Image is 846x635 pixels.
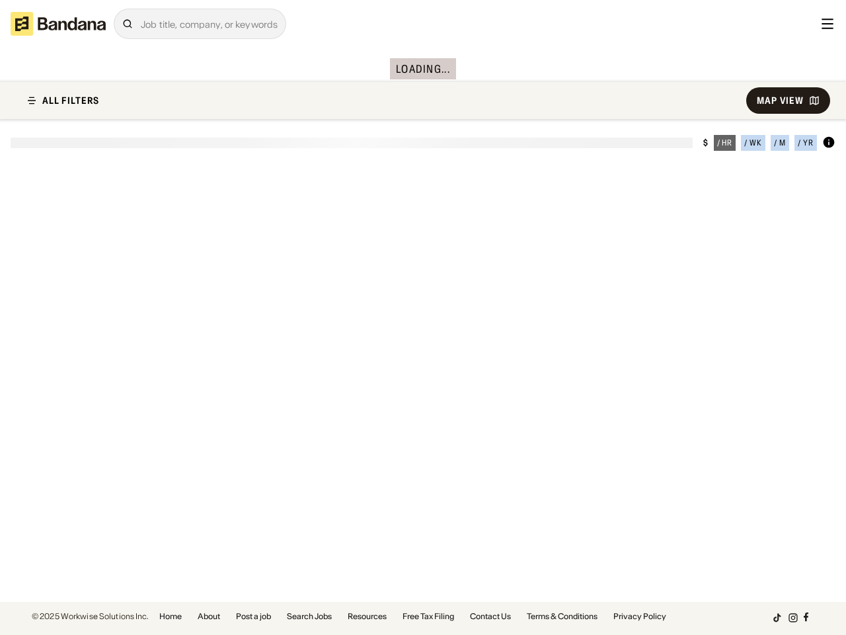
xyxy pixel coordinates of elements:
a: Free Tax Filing [403,613,454,620]
a: Terms & Conditions [527,613,597,620]
div: / m [774,139,786,147]
a: Post a job [236,613,271,620]
div: © 2025 Workwise Solutions Inc. [32,613,149,620]
a: Resources [348,613,387,620]
div: Map View [757,96,804,105]
div: / wk [744,139,762,147]
div: Job title, company, or keywords [141,19,278,29]
a: About [198,613,220,620]
img: Bandana logotype [11,12,106,36]
a: Home [159,613,182,620]
div: / yr [798,139,814,147]
a: Contact Us [470,613,511,620]
div: $ [703,138,709,148]
a: Search Jobs [287,613,332,620]
div: / hr [717,139,733,147]
div: ALL FILTERS [42,96,99,105]
a: Privacy Policy [613,613,666,620]
div: Loading... [396,63,450,74]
